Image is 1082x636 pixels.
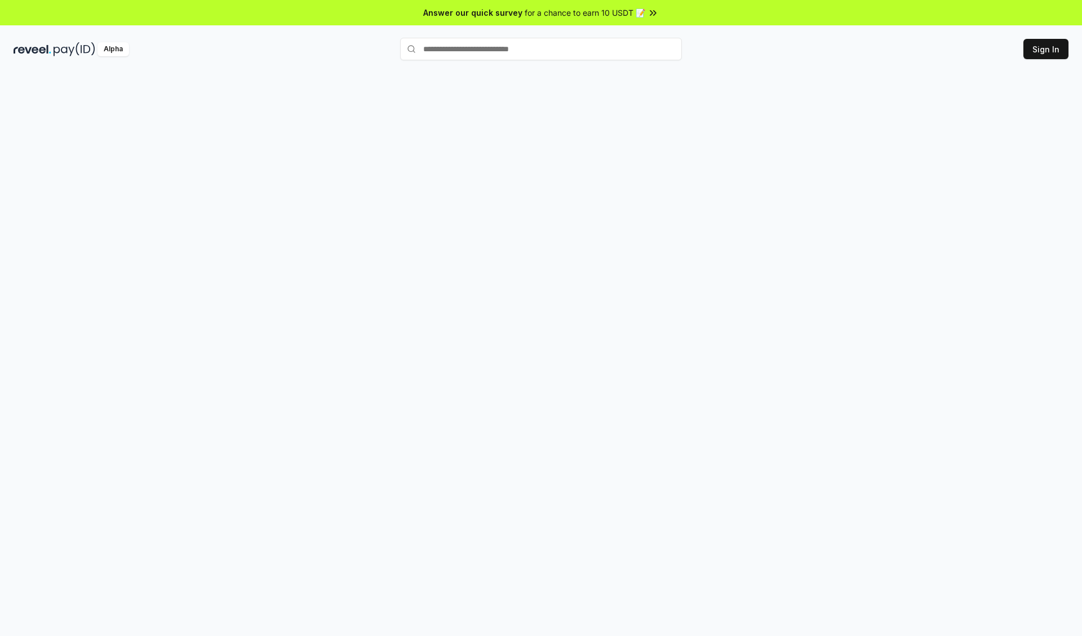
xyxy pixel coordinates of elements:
div: Alpha [97,42,129,56]
img: pay_id [54,42,95,56]
span: for a chance to earn 10 USDT 📝 [525,7,645,19]
img: reveel_dark [14,42,51,56]
span: Answer our quick survey [423,7,522,19]
button: Sign In [1023,39,1068,59]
